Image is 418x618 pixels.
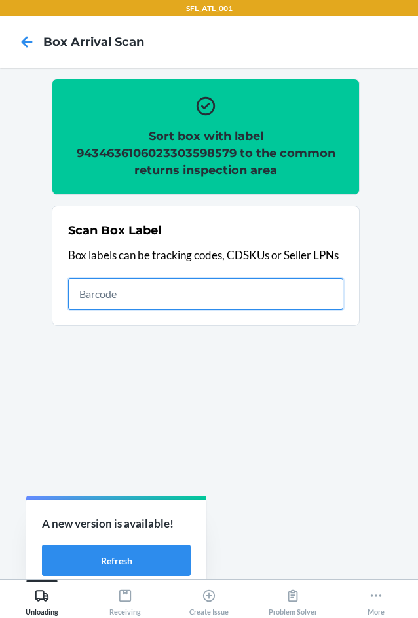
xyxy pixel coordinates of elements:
[251,580,335,616] button: Problem Solver
[26,583,58,616] div: Unloading
[68,222,161,239] h2: Scan Box Label
[43,33,144,50] h4: Box Arrival Scan
[68,247,343,264] p: Box labels can be tracking codes, CDSKUs or Seller LPNs
[368,583,385,616] div: More
[42,545,191,576] button: Refresh
[68,128,343,179] h2: Sort box with label 9434636106023303598579 to the common returns inspection area
[68,278,343,310] input: Barcode
[189,583,229,616] div: Create Issue
[167,580,251,616] button: Create Issue
[84,580,168,616] button: Receiving
[269,583,317,616] div: Problem Solver
[334,580,418,616] button: More
[186,3,233,14] p: SFL_ATL_001
[109,583,141,616] div: Receiving
[42,515,191,532] p: A new version is available!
